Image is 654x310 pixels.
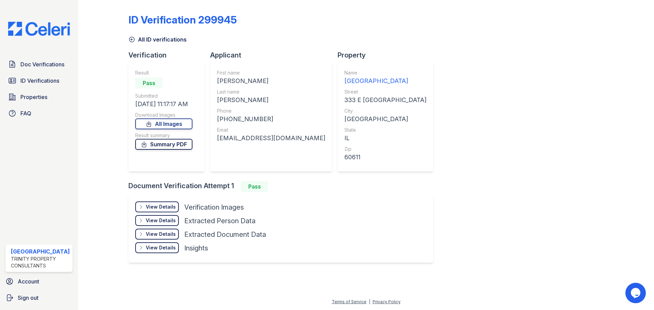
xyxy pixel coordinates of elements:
div: [GEOGRAPHIC_DATA] [344,114,426,124]
div: Applicant [210,50,338,60]
div: Download Images [135,112,192,118]
div: [GEOGRAPHIC_DATA] [344,76,426,86]
span: ID Verifications [20,77,59,85]
div: Last name [217,88,325,95]
div: Insights [184,243,208,253]
a: FAQ [5,107,73,120]
span: FAQ [20,109,31,117]
div: [PERSON_NAME] [217,95,325,105]
div: View Details [146,244,176,251]
div: [GEOGRAPHIC_DATA] [11,247,70,256]
div: Property [338,50,439,60]
div: 333 E [GEOGRAPHIC_DATA] [344,95,426,105]
div: [DATE] 11:17:17 AM [135,99,192,109]
div: Name [344,69,426,76]
a: All Images [135,118,192,129]
div: 60611 [344,152,426,162]
a: Name [GEOGRAPHIC_DATA] [344,69,426,86]
div: ID Verification 299945 [128,14,237,26]
div: Document Verification Attempt 1 [128,181,439,192]
div: State [344,127,426,133]
img: CE_Logo_Blue-a8612792a0a2168367f1c8372b55b34899dd931a85d93a1a3d3e32e68fde9ad4.png [3,22,75,36]
div: Verification Images [184,202,244,212]
div: [EMAIL_ADDRESS][DOMAIN_NAME] [217,133,325,143]
div: IL [344,133,426,143]
a: Privacy Policy [373,299,401,304]
div: Street [344,88,426,95]
a: Sign out [3,291,75,305]
span: Doc Verifications [20,60,64,68]
div: Pass [135,78,162,88]
div: Trinity Property Consultants [11,256,70,269]
div: Extracted Person Data [184,216,255,226]
a: ID Verifications [5,74,73,87]
div: Zip [344,146,426,152]
div: Extracted Document Data [184,230,266,239]
span: Account [18,277,39,285]
div: First name [217,69,325,76]
div: Submitted [135,93,192,99]
a: Account [3,275,75,288]
span: Sign out [18,294,38,302]
div: Result [135,69,192,76]
div: [PHONE_NUMBER] [217,114,325,124]
a: All ID verifications [128,35,187,44]
div: Email [217,127,325,133]
a: Properties [5,90,73,104]
div: View Details [146,231,176,238]
div: Phone [217,108,325,114]
div: View Details [146,203,176,210]
div: [PERSON_NAME] [217,76,325,86]
a: Terms of Service [332,299,367,304]
div: | [369,299,370,304]
div: Pass [241,181,268,192]
a: Doc Verifications [5,58,73,71]
div: Result summary [135,132,192,139]
a: Summary PDF [135,139,192,150]
div: Verification [128,50,210,60]
span: Properties [20,93,47,101]
div: City [344,108,426,114]
div: View Details [146,217,176,224]
iframe: chat widget [625,283,647,303]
